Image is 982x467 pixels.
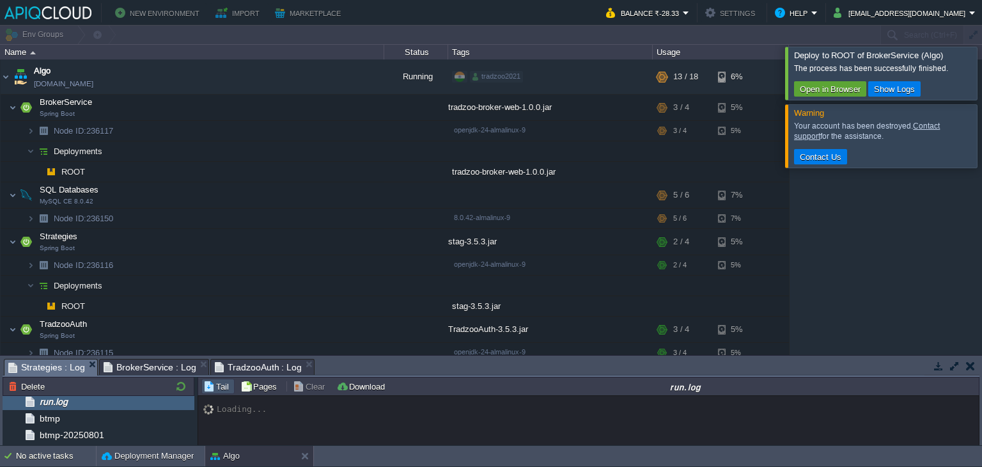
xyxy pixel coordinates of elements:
[40,198,93,205] span: MySQL CE 8.0.42
[52,213,115,224] span: 236150
[705,5,759,20] button: Settings
[52,125,115,136] a: Node ID:236117
[385,45,448,59] div: Status
[606,5,683,20] button: Balance ₹-28.33
[448,229,653,255] div: stag-3.5.3.jar
[115,5,203,20] button: New Environment
[35,343,52,363] img: AMDAwAAAACH5BAEAAAAALAAAAAABAAEAAAICRAEAOw==
[54,348,86,358] span: Node ID:
[12,59,29,94] img: AMDAwAAAACH5BAEAAAAALAAAAAABAAEAAAICRAEAOw==
[673,121,687,141] div: 3 / 4
[52,125,115,136] span: 236117
[1,45,384,59] div: Name
[16,446,96,466] div: No active tasks
[834,5,969,20] button: [EMAIL_ADDRESS][DOMAIN_NAME]
[60,166,87,177] a: ROOT
[673,182,689,208] div: 5 / 6
[718,229,760,255] div: 5%
[448,95,653,120] div: tradzoo-broker-web-1.0.0.jar
[42,162,60,182] img: AMDAwAAAACH5BAEAAAAALAAAAAABAAEAAAICRAEAOw==
[653,45,788,59] div: Usage
[35,209,52,228] img: AMDAwAAAACH5BAEAAAAALAAAAAABAAEAAAICRAEAOw==
[718,182,760,208] div: 7%
[102,450,194,463] button: Deployment Manager
[38,185,100,194] a: SQL DatabasesMySQL CE 8.0.42
[54,260,86,270] span: Node ID:
[27,209,35,228] img: AMDAwAAAACH5BAEAAAAALAAAAAABAAEAAAICRAEAOw==
[203,404,217,415] img: AMDAwAAAACH5BAEAAAAALAAAAAABAAEAAAICRAEAOw==
[54,214,86,223] span: Node ID:
[718,121,760,141] div: 5%
[27,343,35,363] img: AMDAwAAAACH5BAEAAAAALAAAAAABAAEAAAICRAEAOw==
[1,59,11,94] img: AMDAwAAAACH5BAEAAAAALAAAAAABAAEAAAICRAEAOw==
[54,126,86,136] span: Node ID:
[293,381,329,392] button: Clear
[34,65,51,77] a: Algo
[8,360,85,376] span: Strategies : Log
[40,244,75,252] span: Spring Boot
[718,343,760,363] div: 5%
[27,255,35,275] img: AMDAwAAAACH5BAEAAAAALAAAAAABAAEAAAICRAEAOw==
[52,146,104,157] a: Deployments
[336,381,389,392] button: Download
[27,276,35,296] img: AMDAwAAAACH5BAEAAAAALAAAAAABAAEAAAICRAEAOw==
[454,260,526,268] span: openjdk-24-almalinux-9
[40,332,75,340] span: Spring Boot
[104,360,196,375] span: BrokerService : Log
[470,71,523,83] div: tradzoo2021
[794,63,974,74] div: The process has been successfully finished.
[35,276,52,296] img: AMDAwAAAACH5BAEAAAAALAAAAAABAAEAAAICRAEAOw==
[17,182,35,208] img: AMDAwAAAACH5BAEAAAAALAAAAAABAAEAAAICRAEAOw==
[35,296,42,316] img: AMDAwAAAACH5BAEAAAAALAAAAAABAAEAAAICRAEAOw==
[52,280,104,291] a: Deployments
[9,317,17,342] img: AMDAwAAAACH5BAEAAAAALAAAAAABAAEAAAICRAEAOw==
[673,95,689,120] div: 3 / 4
[718,209,760,228] div: 7%
[60,301,87,312] a: ROOT
[394,381,978,392] div: run.log
[37,396,70,408] a: run.log
[454,214,510,221] span: 8.0.42-almalinux-9
[454,126,526,134] span: openjdk-24-almalinux-9
[673,209,687,228] div: 5 / 6
[384,59,448,94] div: Running
[38,319,89,329] span: TradzooAuth
[796,151,845,162] button: Contact Us
[40,110,75,118] span: Spring Boot
[449,45,652,59] div: Tags
[794,108,824,118] span: Warning
[718,95,760,120] div: 5%
[203,381,233,392] button: Tail
[35,121,52,141] img: AMDAwAAAACH5BAEAAAAALAAAAAABAAEAAAICRAEAOw==
[870,83,919,95] button: Show Logs
[38,97,94,107] a: BrokerServiceSpring Boot
[775,5,811,20] button: Help
[35,255,52,275] img: AMDAwAAAACH5BAEAAAAALAAAAAABAAEAAAICRAEAOw==
[448,162,653,182] div: tradzoo-broker-web-1.0.0.jar
[38,97,94,107] span: BrokerService
[718,59,760,94] div: 6%
[17,229,35,255] img: AMDAwAAAACH5BAEAAAAALAAAAAABAAEAAAICRAEAOw==
[37,429,106,441] a: btmp-20250801
[673,229,689,255] div: 2 / 4
[215,5,263,20] button: Import
[673,343,687,363] div: 3 / 4
[38,319,89,329] a: TradzooAuthSpring Boot
[27,121,35,141] img: AMDAwAAAACH5BAEAAAAALAAAAAABAAEAAAICRAEAOw==
[240,381,281,392] button: Pages
[52,347,115,358] a: Node ID:236115
[9,95,17,120] img: AMDAwAAAACH5BAEAAAAALAAAAAABAAEAAAICRAEAOw==
[718,317,760,342] div: 5%
[37,413,62,424] a: btmp
[275,5,345,20] button: Marketplace
[215,360,302,375] span: TradzooAuth : Log
[794,51,943,60] span: Deploy to ROOT of BrokerService (Algo)
[454,348,526,356] span: openjdk-24-almalinux-9
[35,162,42,182] img: AMDAwAAAACH5BAEAAAAALAAAAAABAAEAAAICRAEAOw==
[4,6,91,19] img: APIQCloud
